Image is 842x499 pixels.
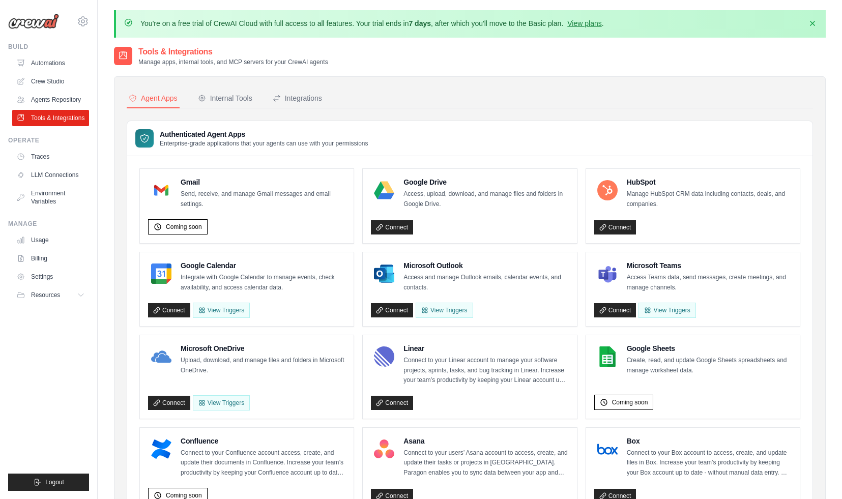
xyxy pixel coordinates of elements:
[403,177,568,187] h4: Google Drive
[181,343,345,354] h4: Microsoft OneDrive
[181,189,345,209] p: Send, receive, and manage Gmail messages and email settings.
[151,180,171,200] img: Gmail Logo
[12,269,89,285] a: Settings
[12,232,89,248] a: Usage
[151,263,171,284] img: Google Calendar Logo
[371,303,413,317] a: Connect
[196,89,254,108] button: Internal Tools
[403,343,568,354] h4: Linear
[8,474,89,491] button: Logout
[594,303,636,317] a: Connect
[8,220,89,228] div: Manage
[138,58,328,66] p: Manage apps, internal tools, and MCP servers for your CrewAI agents
[597,263,618,284] img: Microsoft Teams Logo
[403,356,568,386] p: Connect to your Linear account to manage your software projects, sprints, tasks, and bug tracking...
[12,250,89,267] a: Billing
[374,439,394,459] img: Asana Logo
[12,149,89,165] a: Traces
[371,396,413,410] a: Connect
[597,439,618,459] img: Box Logo
[627,273,792,292] p: Access Teams data, send messages, create meetings, and manage channels.
[181,177,345,187] h4: Gmail
[12,287,89,303] button: Resources
[594,220,636,234] a: Connect
[148,303,190,317] a: Connect
[627,260,792,271] h4: Microsoft Teams
[127,89,180,108] button: Agent Apps
[12,110,89,126] a: Tools & Integrations
[627,436,792,446] h4: Box
[374,180,394,200] img: Google Drive Logo
[627,189,792,209] p: Manage HubSpot CRM data including contacts, deals, and companies.
[181,356,345,375] p: Upload, download, and manage files and folders in Microsoft OneDrive.
[403,260,568,271] h4: Microsoft Outlook
[374,346,394,367] img: Linear Logo
[416,303,473,318] : View Triggers
[12,55,89,71] a: Automations
[198,93,252,103] div: Internal Tools
[612,398,648,406] span: Coming soon
[166,223,202,231] span: Coming soon
[12,92,89,108] a: Agents Repository
[597,346,618,367] img: Google Sheets Logo
[597,180,618,200] img: HubSpot Logo
[181,260,345,271] h4: Google Calendar
[567,19,601,27] a: View plans
[12,167,89,183] a: LLM Connections
[371,220,413,234] a: Connect
[193,303,250,318] button: View Triggers
[8,136,89,144] div: Operate
[129,93,178,103] div: Agent Apps
[8,43,89,51] div: Build
[181,448,345,478] p: Connect to your Confluence account access, create, and update their documents in Confluence. Incr...
[627,356,792,375] p: Create, read, and update Google Sheets spreadsheets and manage worksheet data.
[403,448,568,478] p: Connect to your users’ Asana account to access, create, and update their tasks or projects in [GE...
[181,436,345,446] h4: Confluence
[627,448,792,478] p: Connect to your Box account to access, create, and update files in Box. Increase your team’s prod...
[273,93,322,103] div: Integrations
[140,18,604,28] p: You're on a free trial of CrewAI Cloud with full access to all features. Your trial ends in , aft...
[181,273,345,292] p: Integrate with Google Calendar to manage events, check availability, and access calendar data.
[638,303,695,318] : View Triggers
[31,291,60,299] span: Resources
[45,478,64,486] span: Logout
[151,346,171,367] img: Microsoft OneDrive Logo
[160,139,368,148] p: Enterprise-grade applications that your agents can use with your permissions
[403,436,568,446] h4: Asana
[403,189,568,209] p: Access, upload, download, and manage files and folders in Google Drive.
[374,263,394,284] img: Microsoft Outlook Logo
[8,14,59,29] img: Logo
[627,343,792,354] h4: Google Sheets
[160,129,368,139] h3: Authenticated Agent Apps
[151,439,171,459] img: Confluence Logo
[148,396,190,410] a: Connect
[409,19,431,27] strong: 7 days
[193,395,250,410] : View Triggers
[403,273,568,292] p: Access and manage Outlook emails, calendar events, and contacts.
[12,185,89,210] a: Environment Variables
[138,46,328,58] h2: Tools & Integrations
[12,73,89,90] a: Crew Studio
[627,177,792,187] h4: HubSpot
[271,89,324,108] button: Integrations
